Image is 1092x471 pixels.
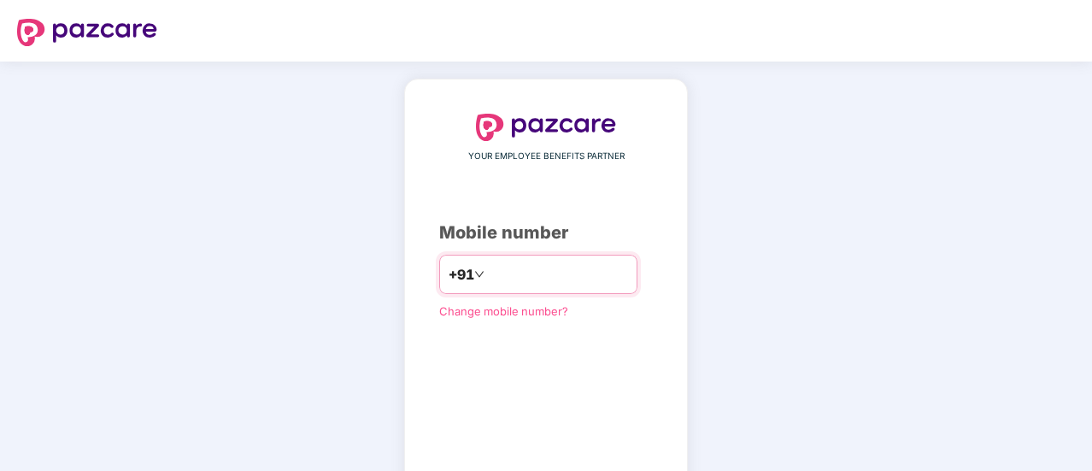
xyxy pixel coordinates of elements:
div: Mobile number [439,220,653,246]
span: +91 [449,264,474,286]
img: logo [476,114,616,141]
span: YOUR EMPLOYEE BENEFITS PARTNER [468,150,625,163]
a: Change mobile number? [439,304,568,318]
img: logo [17,19,157,46]
span: down [474,269,484,280]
